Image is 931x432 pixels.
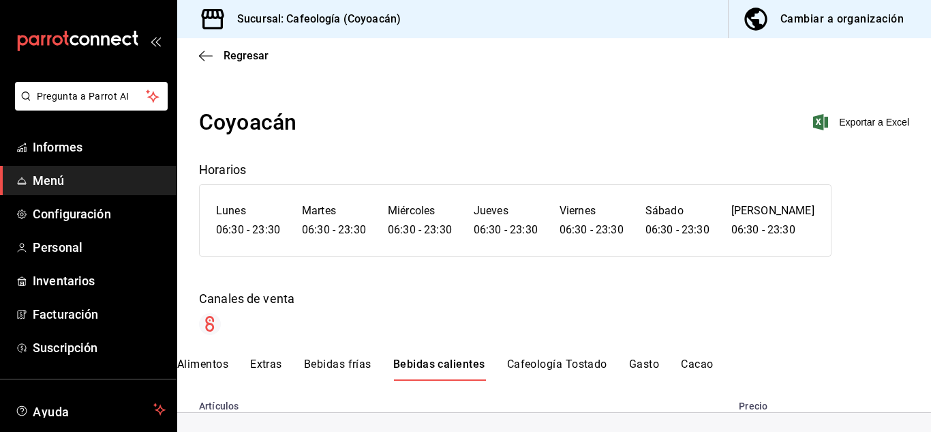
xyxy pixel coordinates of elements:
font: Suscripción [33,341,97,355]
font: Artículos [199,401,239,412]
button: Exportar a Excel [816,114,909,130]
font: 06:30 - 23:30 [302,223,366,236]
font: 06:30 - 23:30 [731,223,795,236]
font: Inventarios [33,274,95,288]
font: Sucursal: Cafeología (Coyoacán) [237,12,401,25]
font: [PERSON_NAME] [731,204,814,217]
div: categorías de menú desplazables [177,357,931,381]
font: Horarios [199,162,246,177]
font: Sábado [645,204,684,217]
font: 06:30 - 23:30 [216,223,280,236]
font: 06:30 - 23:30 [474,223,538,236]
button: Pregunta a Parrot AI [15,82,168,111]
font: Bebidas calientes [393,358,485,371]
font: Bebidas frías [304,358,371,371]
font: Menú [33,173,65,188]
font: Cafeología Tostado [507,358,607,371]
font: Martes [302,204,336,217]
font: Coyoacán [199,109,296,135]
font: Informes [33,140,82,154]
font: Cambiar a organización [780,12,904,25]
font: Viernes [560,204,596,217]
font: 06:30 - 23:30 [560,223,624,236]
font: Extras [250,358,282,371]
font: Facturación [33,307,98,321]
font: Jueves [474,204,508,217]
font: Cacao [681,358,713,371]
font: Canales de venta [199,291,294,306]
font: Lunes [216,204,246,217]
font: 06:30 - 23:30 [645,223,709,236]
font: Miércoles [388,204,435,217]
font: 06:30 - 23:30 [388,223,452,236]
font: Personal [33,240,82,255]
button: abrir_cajón_menú [150,35,161,46]
button: Regresar [199,49,269,62]
font: Exportar a Excel [839,117,909,128]
font: Gasto [629,358,659,371]
font: Alimentos [177,358,228,371]
font: Ayuda [33,405,70,419]
font: Regresar [224,49,269,62]
font: Precio [739,401,767,412]
font: Pregunta a Parrot AI [37,91,129,102]
font: Configuración [33,207,111,221]
a: Pregunta a Parrot AI [10,99,168,113]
